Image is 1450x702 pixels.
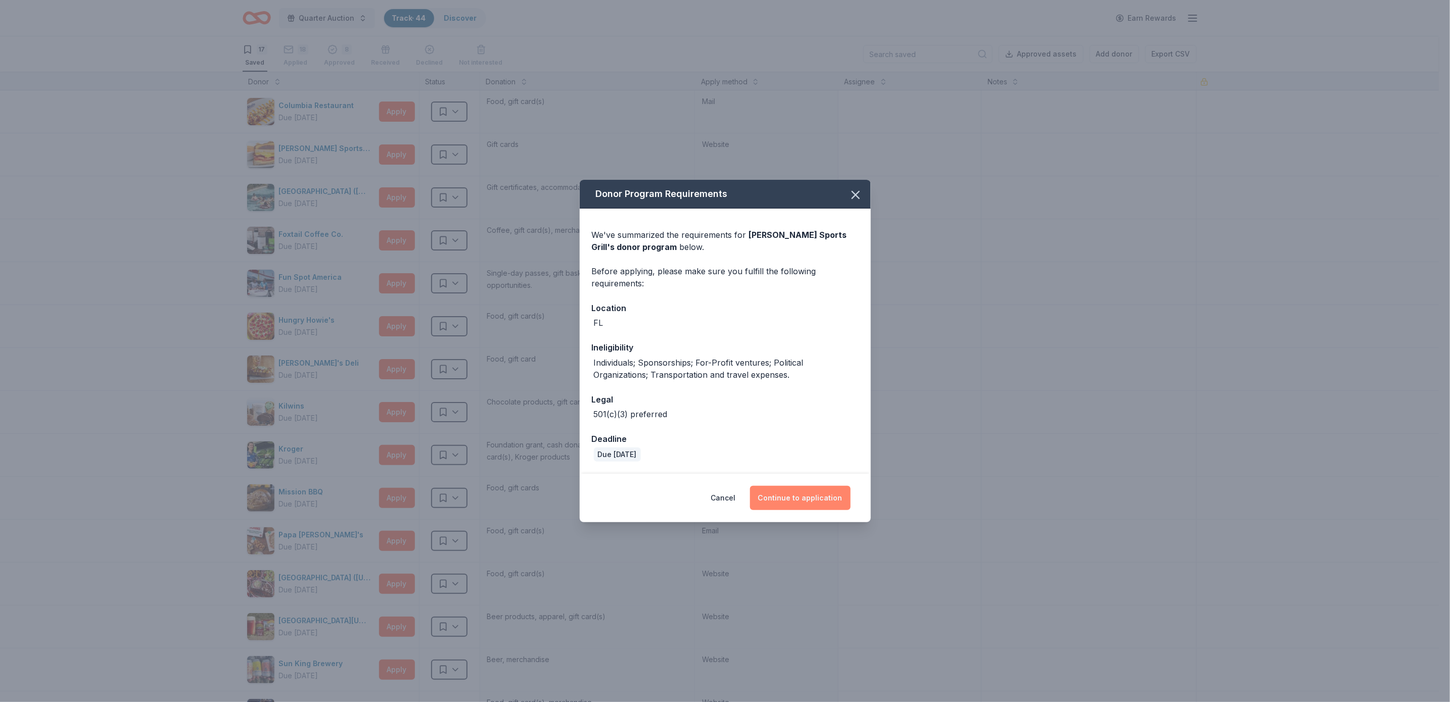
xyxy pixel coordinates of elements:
[592,432,859,445] div: Deadline
[594,317,603,329] div: FL
[594,357,859,381] div: Individuals; Sponsorships; For-Profit ventures; Political Organizations; Transportation and trave...
[592,265,859,289] div: Before applying, please make sure you fulfill the following requirements:
[750,486,851,510] button: Continue to application
[594,408,668,420] div: 501(c)(3) preferred
[594,447,641,462] div: Due [DATE]
[592,393,859,406] div: Legal
[580,180,871,209] div: Donor Program Requirements
[592,229,859,253] div: We've summarized the requirements for below.
[592,341,859,354] div: Ineligibility
[711,486,736,510] button: Cancel
[592,302,859,315] div: Location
